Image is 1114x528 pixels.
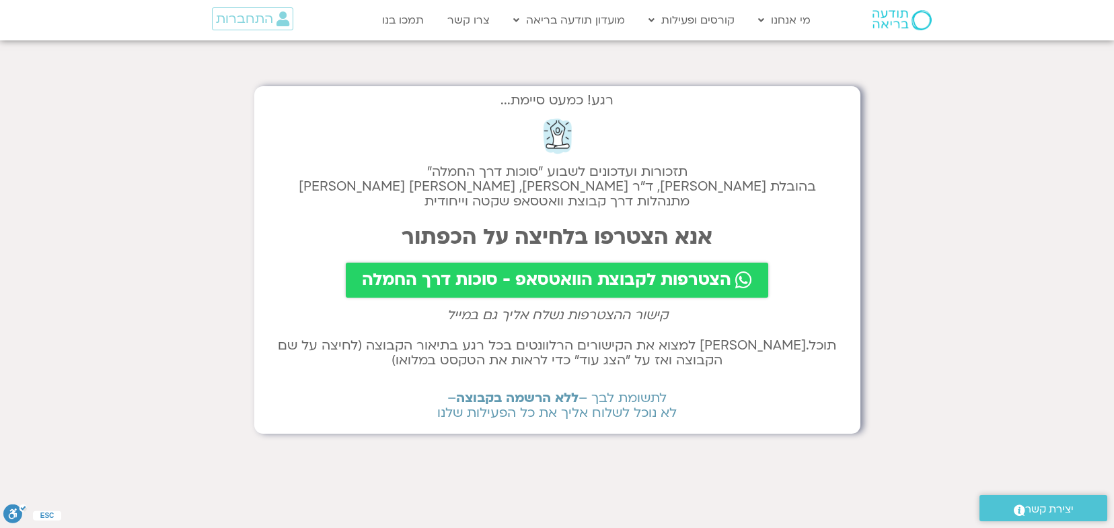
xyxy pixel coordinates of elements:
h2: תוכל.[PERSON_NAME] למצוא את הקישורים הרלוונטים בכל רגע בתיאור הקבוצה (לחיצה על שם הקבוצה ואז על ״... [268,338,847,368]
h2: לתשומת לבך – – לא נוכל לשלוח אליך את כל הפעילות שלנו [268,391,847,420]
img: תודעה בריאה [872,10,932,30]
a: מועדון תודעה בריאה [507,7,632,33]
a: מי אנחנו [751,7,817,33]
b: ללא הרשמה בקבוצה [456,389,579,407]
a: יצירת קשר [979,495,1107,521]
h2: קישור ההצטרפות נשלח אליך גם במייל [268,308,847,323]
a: תמכו בנו [375,7,431,33]
h2: תזכורות ועדכונים לשבוע "סוכות דרך החמלה" בהובלת [PERSON_NAME], ד״ר [PERSON_NAME], [PERSON_NAME] [... [268,164,847,209]
a: צרו קשר [441,7,496,33]
h2: רגע! כמעט סיימת... [268,100,847,101]
a: התחברות [212,7,293,30]
a: הצטרפות לקבוצת הוואטסאפ - סוכות דרך החמלה [346,263,768,298]
span: יצירת קשר [1025,500,1074,519]
span: התחברות [216,11,273,26]
a: קורסים ופעילות [642,7,741,33]
span: הצטרפות לקבוצת הוואטסאפ - סוכות דרך החמלה [362,271,731,290]
h2: אנא הצטרפו בלחיצה על הכפתור [268,225,847,249]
